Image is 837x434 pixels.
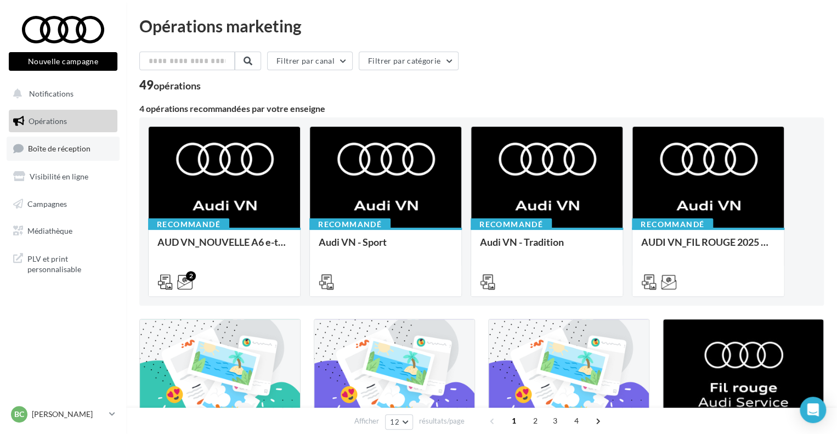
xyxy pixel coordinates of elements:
[139,104,824,113] div: 4 opérations recommandées par votre enseigne
[27,226,72,235] span: Médiathèque
[7,193,120,216] a: Campagnes
[139,79,201,91] div: 49
[9,52,117,71] button: Nouvelle campagne
[32,409,105,420] p: [PERSON_NAME]
[359,52,459,70] button: Filtrer par catégorie
[154,81,201,91] div: opérations
[309,218,391,230] div: Recommandé
[546,412,564,430] span: 3
[157,236,291,258] div: AUD VN_NOUVELLE A6 e-tron
[9,404,117,425] a: BC [PERSON_NAME]
[471,218,552,230] div: Recommandé
[148,218,229,230] div: Recommandé
[319,236,453,258] div: Audi VN - Sport
[29,89,73,98] span: Notifications
[30,172,88,181] span: Visibilité en ligne
[354,416,379,426] span: Afficher
[7,137,120,160] a: Boîte de réception
[480,236,614,258] div: Audi VN - Tradition
[7,165,120,188] a: Visibilité en ligne
[27,199,67,208] span: Campagnes
[7,110,120,133] a: Opérations
[527,412,544,430] span: 2
[800,397,826,423] div: Open Intercom Messenger
[29,116,67,126] span: Opérations
[7,247,120,279] a: PLV et print personnalisable
[27,251,113,275] span: PLV et print personnalisable
[267,52,353,70] button: Filtrer par canal
[7,219,120,243] a: Médiathèque
[385,414,413,430] button: 12
[568,412,585,430] span: 4
[419,416,465,426] span: résultats/page
[505,412,523,430] span: 1
[186,271,196,281] div: 2
[139,18,824,34] div: Opérations marketing
[390,418,399,426] span: 12
[14,409,24,420] span: BC
[632,218,713,230] div: Recommandé
[641,236,775,258] div: AUDI VN_FIL ROUGE 2025 - A1, Q2, Q3, Q5 et Q4 e-tron
[28,144,91,153] span: Boîte de réception
[7,82,115,105] button: Notifications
